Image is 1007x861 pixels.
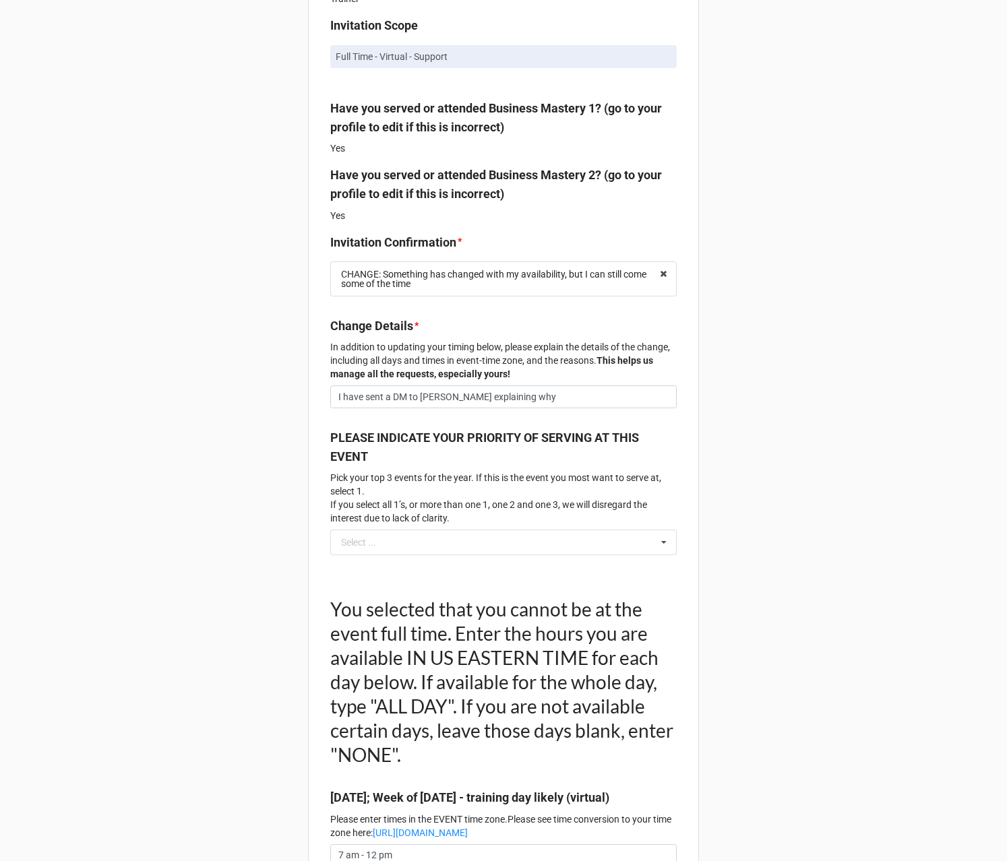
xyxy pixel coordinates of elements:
div: CHANGE: Something has changed with my availability, but I can still come some of the time [341,269,657,288]
label: Invitation Confirmation [330,233,456,252]
a: [URL][DOMAIN_NAME] [373,827,468,838]
label: [DATE]; Week of [DATE] - training day likely (virtual) [330,788,609,807]
p: Please enter times in the EVENT time zone.Please see time conversion to your time zone here: [330,812,677,839]
label: Invitation Scope [330,16,418,35]
b: Have you served or attended Business Mastery 1? (go to your profile to edit if this is incorrect) [330,101,662,134]
p: In addition to updating your timing below, please explain the details of the change, including al... [330,340,677,381]
p: Full Time - Virtual - Support [336,50,671,63]
div: Select ... [341,538,376,547]
label: PLEASE INDICATE YOUR PRIORITY OF SERVING AT THIS EVENT [330,428,677,467]
p: Yes [330,141,677,155]
b: Have you served or attended Business Mastery 2? (go to your profile to edit if this is incorrect) [330,168,662,201]
p: Pick your top 3 events for the year. If this is the event you most want to serve at, select 1. If... [330,471,677,525]
label: Change Details [330,317,413,336]
p: Yes [330,209,677,222]
h1: You selected that you cannot be at the event full time. Enter the hours you are available IN US E... [330,597,677,767]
